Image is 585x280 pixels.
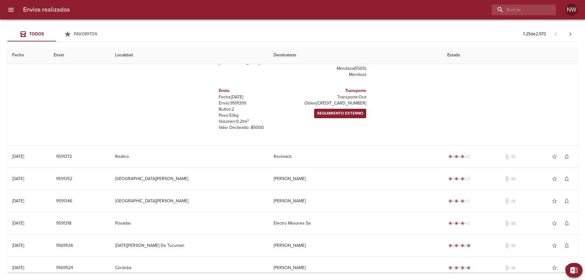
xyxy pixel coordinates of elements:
[551,154,558,160] span: star_border
[564,198,570,204] span: notifications_none
[455,177,458,181] span: radio_button_checked
[510,265,516,271] span: No tiene pedido asociado
[461,222,464,225] span: radio_button_checked
[110,168,268,190] td: [GEOGRAPHIC_DATA][PERSON_NAME]
[564,265,570,271] span: notifications_none
[219,106,290,112] p: Bultos: 2
[447,198,472,204] div: En viaje
[447,154,472,160] div: En viaje
[467,266,470,270] span: radio_button_checked
[110,190,268,212] td: [GEOGRAPHIC_DATA][PERSON_NAME]
[504,176,510,182] span: No tiene documentos adjuntos
[561,195,573,207] button: Activar notificaciones
[455,199,458,203] span: radio_button_checked
[12,176,24,181] div: [DATE]
[295,100,366,106] p: Oblea: [CREDIT_CARD_NUMBER]
[455,266,458,270] span: radio_button_checked
[548,151,561,163] button: Agregar a favoritos
[447,265,472,271] div: Entregado
[548,195,561,207] button: Agregar a favoritos
[563,27,578,41] span: Pagina siguiente
[561,151,573,163] button: Activar notificaciones
[467,199,470,203] span: radio_button_unchecked
[295,87,366,94] h6: Transporte
[510,220,516,226] span: No tiene pedido asociado
[548,173,561,185] button: Agregar a favoritos
[564,154,570,160] span: notifications_none
[504,154,510,160] span: No tiene documentos adjuntos
[110,47,268,64] th: Localidad
[56,242,73,250] span: 9569536
[56,197,72,205] span: 9591346
[29,31,44,37] span: Todos
[564,243,570,249] span: notifications_none
[219,94,290,100] p: Fecha: [DATE]
[510,243,516,249] span: No tiene pedido asociado
[551,265,558,271] span: star_border
[561,239,573,252] button: Activar notificaciones
[295,94,366,100] p: Transporte: Oca
[548,31,563,37] span: Pagina anterior
[455,222,458,225] span: radio_button_checked
[219,125,290,131] p: Valor Declarado: $ 5000
[269,212,443,234] td: Electro Misiones Sa
[54,240,76,251] button: 9569536
[551,220,558,226] span: star_border
[56,175,72,183] span: 9591352
[565,4,578,16] div: NW
[269,257,443,279] td: [PERSON_NAME]
[12,198,24,204] div: [DATE]
[561,217,573,229] button: Activar notificaciones
[269,146,443,168] td: Revimack
[12,243,24,248] div: [DATE]
[551,198,558,204] span: star_border
[56,264,73,272] span: 9569524
[269,190,443,212] td: [PERSON_NAME]
[447,176,472,182] div: En viaje
[7,27,105,41] div: Tabs Envios
[561,173,573,185] button: Activar notificaciones
[4,2,18,17] button: menu
[548,217,561,229] button: Agregar a favoritos
[561,262,573,274] button: Activar notificaciones
[110,257,268,279] td: Cordoba
[49,47,111,64] th: Envio
[504,243,510,249] span: No tiene documentos adjuntos
[467,155,470,158] span: radio_button_unchecked
[510,154,516,160] span: No tiene pedido asociado
[565,4,578,16] div: Abrir información de usuario
[74,31,97,37] span: Favoritos
[56,153,72,161] span: 9591372
[492,5,545,15] input: buscar
[551,243,558,249] span: star_border
[219,87,290,94] h6: Envio
[54,151,74,162] button: 9591372
[455,244,458,247] span: radio_button_checked
[461,266,464,270] span: radio_button_checked
[54,173,75,185] button: 9591352
[523,31,546,37] p: 1 - 25 de 2.973
[295,72,366,78] p: Mendoza
[448,155,452,158] span: radio_button_checked
[110,235,268,257] td: [DATE][PERSON_NAME] De Tucuman
[54,262,76,274] button: 9569524
[448,266,452,270] span: radio_button_checked
[467,222,470,225] span: radio_button_unchecked
[510,198,516,204] span: No tiene pedido asociado
[219,119,290,125] p: Volumen: 0.21 m
[448,244,452,247] span: radio_button_checked
[461,244,464,247] span: radio_button_checked
[467,244,470,247] span: radio_button_checked
[504,220,510,226] span: No tiene documentos adjuntos
[314,109,366,118] a: Seguimiento Externo
[447,243,472,249] div: Entregado
[448,222,452,225] span: radio_button_checked
[219,112,290,119] p: Peso: 53 kg
[12,154,24,159] div: [DATE]
[54,196,75,207] button: 9591346
[442,47,578,64] th: Estado
[467,177,470,181] span: radio_button_unchecked
[56,220,71,227] span: 9591318
[12,221,24,226] div: [DATE]
[269,235,443,257] td: [PERSON_NAME]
